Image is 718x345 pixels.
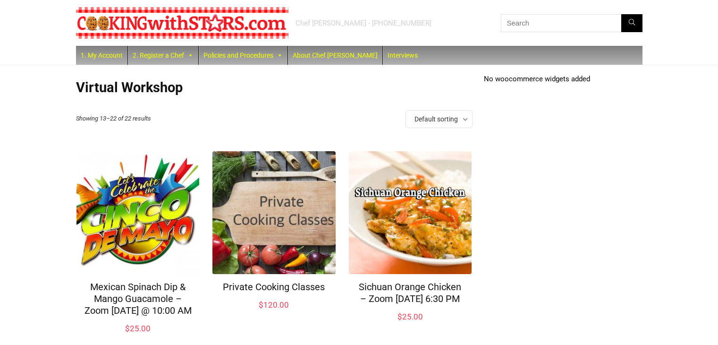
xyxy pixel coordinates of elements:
span: $ [397,312,402,321]
img: Mexican Spinach Dip & Mango Guacamole – Zoom Sunday May the 4th, 2025 @ 10:00 AM [76,151,199,274]
a: Policies and Procedures [199,46,287,65]
a: 2. Register a Chef [128,46,198,65]
bdi: 25.00 [397,312,423,321]
span: $ [259,300,263,310]
bdi: 25.00 [125,324,151,333]
div: Chef [PERSON_NAME] - [PHONE_NUMBER] [296,18,431,28]
a: Interviews [383,46,422,65]
button: Search [621,14,642,32]
bdi: 120.00 [259,300,289,310]
a: Private Cooking Classes [223,281,325,293]
span: Default sorting [414,115,458,123]
a: About Chef [PERSON_NAME] [288,46,382,65]
p: No woocommerce widgets added [484,75,642,83]
img: Sichuan Orange Chicken – Zoom Monday Feb 24, 2025 @ 6:30 PM [349,151,472,274]
a: 1. My Account [76,46,127,65]
img: Chef Paula's Cooking With Stars [76,7,288,39]
span: $ [125,324,130,333]
p: Showing 13–22 of 22 results [76,110,156,127]
a: Sichuan Orange Chicken – Zoom [DATE] 6:30 PM [359,281,461,304]
h1: Virtual Workshop [76,79,473,95]
a: Mexican Spinach Dip & Mango Guacamole – Zoom [DATE] @ 10:00 AM [84,281,192,316]
input: Search [501,14,642,32]
img: Private Cooking Classes [212,151,335,274]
